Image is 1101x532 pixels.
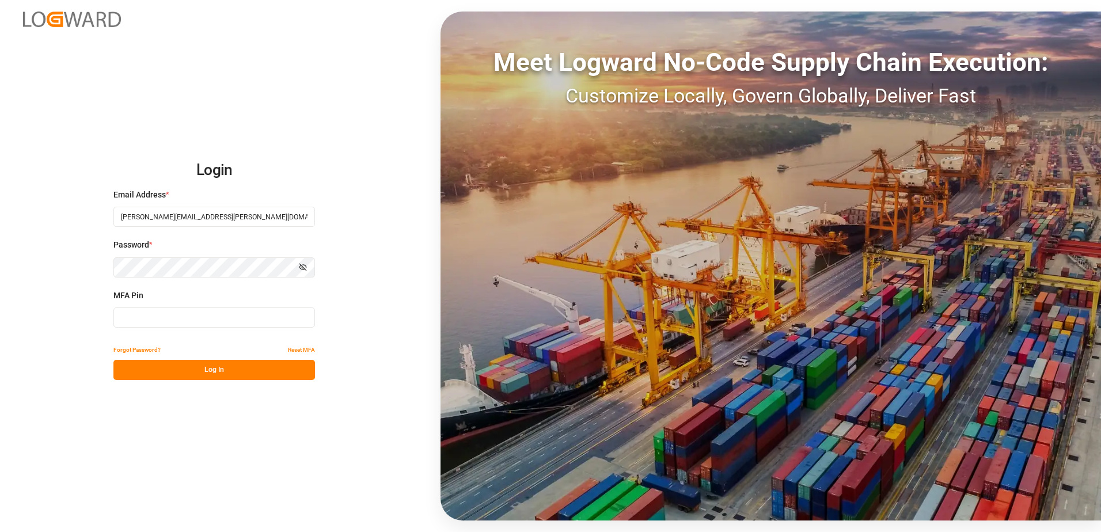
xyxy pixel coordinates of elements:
img: Logward_new_orange.png [23,12,121,27]
div: Customize Locally, Govern Globally, Deliver Fast [441,81,1101,111]
span: MFA Pin [113,290,143,302]
span: Password [113,239,149,251]
button: Reset MFA [288,340,315,360]
button: Forgot Password? [113,340,161,360]
div: Meet Logward No-Code Supply Chain Execution: [441,43,1101,81]
button: Log In [113,360,315,380]
input: Enter your email [113,207,315,227]
h2: Login [113,152,315,189]
span: Email Address [113,189,166,201]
